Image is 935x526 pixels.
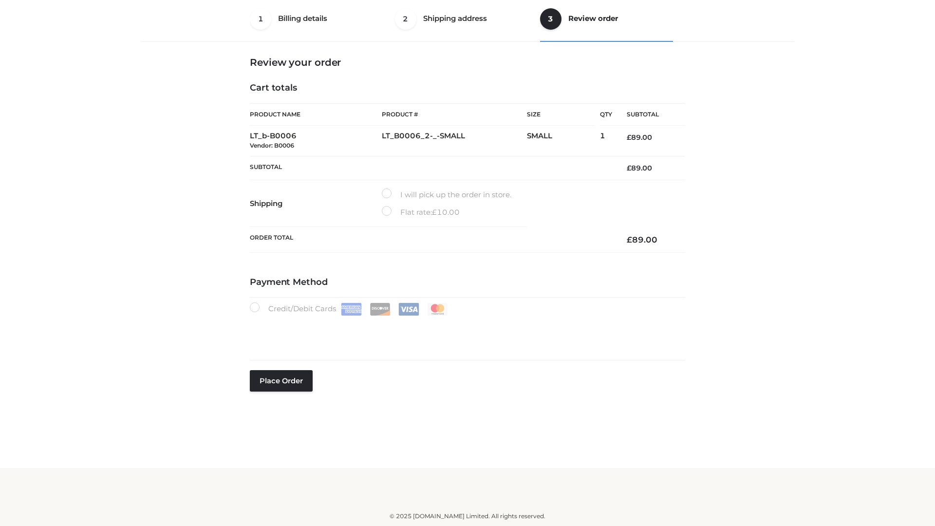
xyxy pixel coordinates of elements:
th: Order Total [250,227,612,253]
button: Place order [250,370,313,392]
th: Size [527,104,595,126]
iframe: Secure payment input frame [248,314,683,349]
span: £ [627,133,631,142]
h4: Cart totals [250,83,685,94]
h3: Review your order [250,56,685,68]
th: Subtotal [612,104,685,126]
img: Discover [370,303,391,316]
th: Qty [600,103,612,126]
bdi: 89.00 [627,164,652,172]
img: Amex [341,303,362,316]
label: I will pick up the order in store. [382,188,511,201]
th: Shipping [250,180,382,227]
label: Credit/Debit Cards [250,302,449,316]
bdi: 89.00 [627,133,652,142]
span: £ [627,164,631,172]
td: LT_b-B0006 [250,126,382,156]
div: © 2025 [DOMAIN_NAME] Limited. All rights reserved. [145,511,790,521]
span: £ [627,235,632,244]
th: Product Name [250,103,382,126]
th: Product # [382,103,527,126]
th: Subtotal [250,156,612,180]
bdi: 89.00 [627,235,657,244]
td: 1 [600,126,612,156]
bdi: 10.00 [432,207,460,217]
label: Flat rate: [382,206,460,219]
td: SMALL [527,126,600,156]
img: Visa [398,303,419,316]
small: Vendor: B0006 [250,142,294,149]
h4: Payment Method [250,277,685,288]
img: Mastercard [427,303,448,316]
td: LT_B0006_2-_-SMALL [382,126,527,156]
span: £ [432,207,437,217]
